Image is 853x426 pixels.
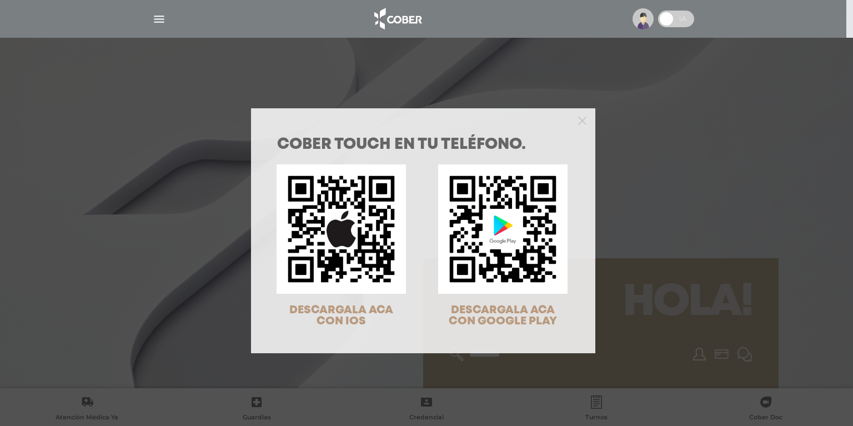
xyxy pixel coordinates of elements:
[438,164,568,294] img: qr-code
[277,137,569,153] h1: COBER TOUCH en tu teléfono.
[289,305,393,327] span: DESCARGALA ACA CON IOS
[277,164,406,294] img: qr-code
[578,115,586,125] button: Close
[449,305,557,327] span: DESCARGALA ACA CON GOOGLE PLAY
